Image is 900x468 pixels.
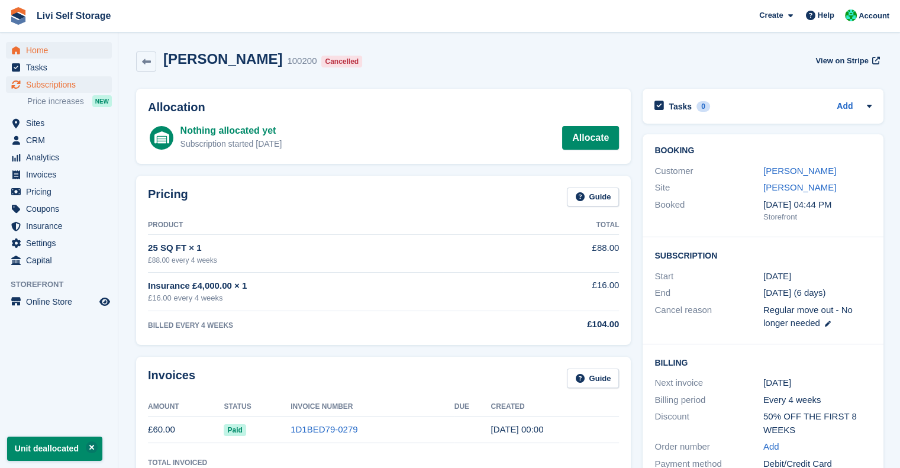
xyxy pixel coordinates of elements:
[6,59,112,76] a: menu
[148,398,224,417] th: Amount
[11,279,118,291] span: Storefront
[92,95,112,107] div: NEW
[6,252,112,269] a: menu
[148,216,504,235] th: Product
[763,211,872,223] div: Storefront
[6,183,112,200] a: menu
[654,198,763,223] div: Booked
[26,252,97,269] span: Capital
[654,410,763,437] div: Discount
[148,292,504,304] div: £16.00 every 4 weeks
[321,56,362,67] div: Cancelled
[287,54,317,68] div: 100200
[163,51,282,67] h2: [PERSON_NAME]
[26,235,97,251] span: Settings
[654,440,763,454] div: Order number
[6,132,112,149] a: menu
[654,376,763,390] div: Next invoice
[815,55,868,67] span: View on Stripe
[148,417,224,443] td: £60.00
[291,398,454,417] th: Invoice Number
[148,188,188,207] h2: Pricing
[504,216,619,235] th: Total
[224,398,291,417] th: Status
[491,424,543,434] time: 2025-08-06 23:00:45 UTC
[763,166,836,176] a: [PERSON_NAME]
[26,132,97,149] span: CRM
[7,437,102,461] p: Unit deallocated
[224,424,246,436] span: Paid
[763,198,872,212] div: [DATE] 04:44 PM
[654,304,763,330] div: Cancel reason
[148,255,504,266] div: £88.00 every 4 weeks
[654,393,763,407] div: Billing period
[504,235,619,272] td: £88.00
[27,96,84,107] span: Price increases
[818,9,834,21] span: Help
[491,398,619,417] th: Created
[454,398,491,417] th: Due
[148,241,504,255] div: 25 SQ FT × 1
[26,183,97,200] span: Pricing
[6,293,112,310] a: menu
[26,166,97,183] span: Invoices
[27,95,112,108] a: Price increases NEW
[98,295,112,309] a: Preview store
[669,101,692,112] h2: Tasks
[763,393,872,407] div: Every 4 weeks
[6,218,112,234] a: menu
[180,124,282,138] div: Nothing allocated yet
[26,201,97,217] span: Coupons
[26,149,97,166] span: Analytics
[9,7,27,25] img: stora-icon-8386f47178a22dfd0bd8f6a31ec36ba5ce8667c1dd55bd0f319d3a0aa187defe.svg
[6,235,112,251] a: menu
[763,376,872,390] div: [DATE]
[148,369,195,388] h2: Invoices
[26,218,97,234] span: Insurance
[562,126,619,150] a: Allocate
[26,42,97,59] span: Home
[6,201,112,217] a: menu
[759,9,783,21] span: Create
[763,305,853,328] span: Regular move out - No longer needed
[567,188,619,207] a: Guide
[504,318,619,331] div: £104.00
[26,76,97,93] span: Subscriptions
[567,369,619,388] a: Guide
[763,440,779,454] a: Add
[26,115,97,131] span: Sites
[696,101,710,112] div: 0
[6,166,112,183] a: menu
[6,115,112,131] a: menu
[6,149,112,166] a: menu
[654,181,763,195] div: Site
[654,356,872,368] h2: Billing
[763,182,836,192] a: [PERSON_NAME]
[26,59,97,76] span: Tasks
[837,100,853,114] a: Add
[291,424,357,434] a: 1D1BED79-0279
[763,410,872,437] div: 50% OFF THE FIRST 8 WEEKS
[845,9,857,21] img: Joe Robertson
[654,146,872,156] h2: Booking
[6,42,112,59] a: menu
[763,288,826,298] span: [DATE] (6 days)
[148,279,504,293] div: Insurance £4,000.00 × 1
[654,286,763,300] div: End
[148,320,504,331] div: BILLED EVERY 4 WEEKS
[763,270,791,283] time: 2025-08-06 23:00:00 UTC
[26,293,97,310] span: Online Store
[654,270,763,283] div: Start
[654,249,872,261] h2: Subscription
[148,101,619,114] h2: Allocation
[6,76,112,93] a: menu
[504,272,619,311] td: £16.00
[180,138,282,150] div: Subscription started [DATE]
[811,51,882,70] a: View on Stripe
[32,6,115,25] a: Livi Self Storage
[654,164,763,178] div: Customer
[148,457,207,468] div: Total Invoiced
[859,10,889,22] span: Account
